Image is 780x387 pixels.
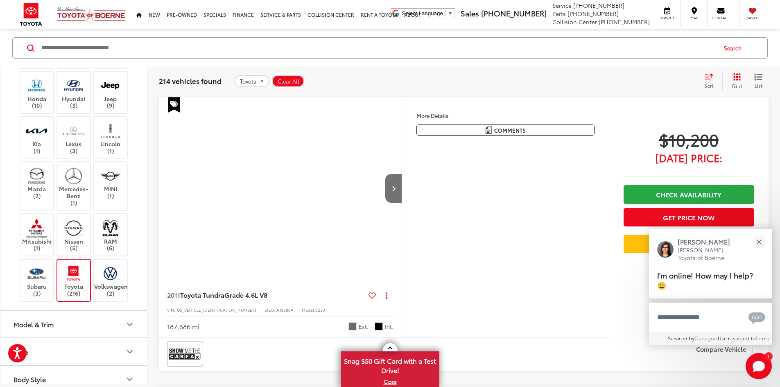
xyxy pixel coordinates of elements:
input: Search by Make, Model, or Keyword [41,38,716,58]
span: Int. [385,323,393,330]
button: Grid View [722,73,748,89]
textarea: Type your message [649,303,772,332]
img: Vic Vaughan Toyota of Boerne in Boerne, TX) [99,76,122,95]
label: Lexus (3) [57,121,90,154]
button: Comments [416,124,595,136]
label: Lincoln (1) [94,121,127,154]
img: Vic Vaughan Toyota of Boerne in Boerne, TX) [25,166,48,186]
img: Vic Vaughan Toyota of Boerne in Boerne, TX) [25,76,48,95]
img: Vic Vaughan Toyota of Boerne [57,6,126,23]
span: Comments [494,127,526,134]
span: Service [658,15,676,20]
a: Check Availability [624,185,754,204]
span: Use is subject to [718,335,755,342]
button: PricePrice [0,338,148,365]
img: Vic Vaughan Toyota of Boerne in Boerne, TX) [62,264,85,283]
span: Special [168,97,180,113]
span: ​ [445,10,445,16]
svg: Start Chat [746,353,772,379]
a: Terms [755,335,769,342]
span: I'm online! How may I help? 😀 [657,269,753,290]
img: Vic Vaughan Toyota of Boerne in Boerne, TX) [62,121,85,140]
button: Close [750,233,768,251]
label: Compare Vehicle [696,346,760,354]
img: Vic Vaughan Toyota of Boerne in Boerne, TX) [25,121,48,140]
label: Honda (10) [20,76,54,109]
button: remove Toyota [234,75,269,87]
span: Clear All [278,78,299,85]
span: VIN: [167,307,175,313]
img: View CARFAX report [169,343,201,365]
span: [PHONE_NUMBER] [573,1,624,9]
label: Mitsubishi (1) [20,218,54,251]
button: Next image [385,174,402,203]
label: MINI (1) [94,166,127,199]
span: Parts [552,9,566,18]
span: $10,200 [624,129,754,149]
label: Hyundai (3) [57,76,90,109]
a: Select Language​ [402,10,453,16]
span: Toyota Tundra [180,290,224,299]
button: Search [716,38,753,58]
span: List [754,82,762,89]
span: Magnetic Gray Metallic [348,322,357,330]
span: Grid [732,82,742,89]
img: Vic Vaughan Toyota of Boerne in Boerne, TX) [25,218,48,238]
span: Serviced by [668,335,694,342]
span: [US_VEHICLE_IDENTIFICATION_NUMBER] [175,307,256,313]
h4: More Details [416,113,595,118]
label: Mazda (2) [20,166,54,199]
div: Body Style [125,374,135,384]
div: 187,686 mi [167,322,199,331]
span: Model: [302,307,315,313]
span: [PHONE_NUMBER] [599,18,650,26]
img: Vic Vaughan Toyota of Boerne in Boerne, TX) [99,218,122,238]
div: Model & Trim [125,319,135,329]
button: Chat with SMS [746,308,768,326]
span: Graphite [375,322,383,330]
label: Kia (1) [20,121,54,154]
span: 1 [767,354,769,358]
span: Contact [712,15,730,20]
span: Snag $50 Gift Card with a Test Drive! [342,352,439,377]
div: Body Style [14,375,46,383]
span: 2011 [167,290,180,299]
a: 2011Toyota TundraGrade 4.6L V8 [167,290,365,299]
div: Price [125,347,135,357]
div: Close[PERSON_NAME][PERSON_NAME] Toyota of BoerneI'm online! How may I help? 😀Type your messageCha... [649,229,772,345]
span: Map [685,15,703,20]
span: Collision Center [552,18,597,26]
span: ▼ [448,10,453,16]
button: List View [748,73,769,89]
span: Service [552,1,572,9]
button: Select sort value [700,73,722,89]
label: RAM (6) [94,218,127,251]
button: Clear All [272,75,304,87]
span: [PHONE_NUMBER] [481,8,547,18]
span: Ext. [359,323,369,330]
span: Grade 4.6L V8 [224,290,267,299]
p: [PERSON_NAME] [678,237,738,246]
img: Vic Vaughan Toyota of Boerne in Boerne, TX) [62,76,85,95]
label: Nissan (5) [57,218,90,251]
img: Vic Vaughan Toyota of Boerne in Boerne, TX) [62,218,85,238]
span: Stock: [265,307,276,313]
img: Vic Vaughan Toyota of Boerne in Boerne, TX) [99,121,122,140]
span: Select Language [402,10,443,16]
span: [PHONE_NUMBER] [567,9,619,18]
span: dropdown dots [386,292,387,299]
label: Volkswagen (2) [94,264,127,297]
label: Mercedes-Benz (1) [57,166,90,206]
label: Toyota (216) [57,264,90,297]
svg: Text [748,311,765,324]
a: Value Your Trade [624,235,754,253]
span: 8239 [315,307,325,313]
a: Gubagoo. [694,335,718,342]
label: Jeep (9) [94,76,127,109]
button: Actions [379,288,393,302]
span: 214 vehicles found [159,76,222,86]
button: Toggle Chat Window [746,353,772,379]
p: [PERSON_NAME] Toyota of Boerne [678,246,738,262]
img: Comments [486,127,492,134]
